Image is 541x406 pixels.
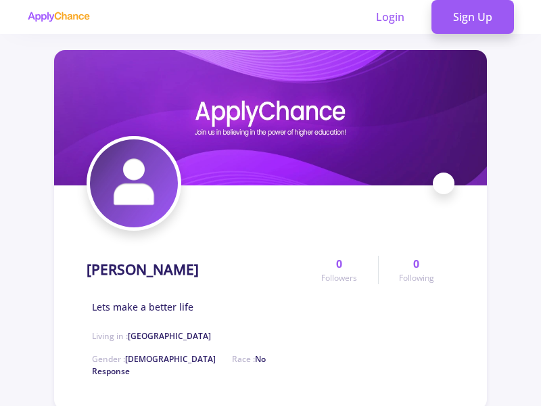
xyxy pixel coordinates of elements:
h1: [PERSON_NAME] [87,261,199,278]
span: 0 [336,256,342,272]
span: No Response [92,353,266,377]
img: ZAHRA MEHRAFZOUNcover image [54,50,487,185]
span: Living in : [92,330,211,342]
span: Race : [92,353,266,377]
span: [GEOGRAPHIC_DATA] [128,330,211,342]
img: ZAHRA MEHRAFZOUNavatar [90,139,178,227]
a: 0Following [378,256,454,284]
span: Lets make a better life [92,300,193,314]
span: [DEMOGRAPHIC_DATA] [125,353,216,365]
img: applychance logo text only [27,12,90,22]
span: Followers [321,272,357,284]
span: Following [399,272,434,284]
span: Gender : [92,353,216,365]
span: 0 [413,256,419,272]
a: 0Followers [301,256,377,284]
